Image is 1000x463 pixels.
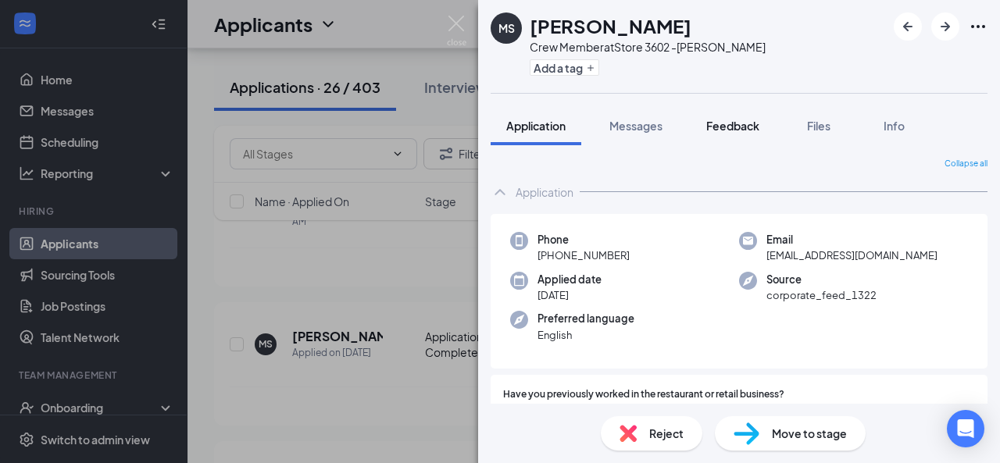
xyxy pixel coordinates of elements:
[498,20,515,36] div: MS
[491,183,509,201] svg: ChevronUp
[894,12,922,41] button: ArrowLeftNew
[649,425,684,442] span: Reject
[766,248,937,263] span: [EMAIL_ADDRESS][DOMAIN_NAME]
[884,119,905,133] span: Info
[537,232,630,248] span: Phone
[530,59,599,76] button: PlusAdd a tag
[807,119,830,133] span: Files
[516,184,573,200] div: Application
[931,12,959,41] button: ArrowRight
[530,39,766,55] div: Crew Member at Store 3602 -[PERSON_NAME]
[586,63,595,73] svg: Plus
[506,119,566,133] span: Application
[766,287,877,303] span: corporate_feed_1322
[537,327,634,343] span: English
[945,158,987,170] span: Collapse all
[772,425,847,442] span: Move to stage
[936,17,955,36] svg: ArrowRight
[766,272,877,287] span: Source
[706,119,759,133] span: Feedback
[898,17,917,36] svg: ArrowLeftNew
[969,17,987,36] svg: Ellipses
[537,272,602,287] span: Applied date
[537,248,630,263] span: [PHONE_NUMBER]
[537,311,634,326] span: Preferred language
[609,119,662,133] span: Messages
[947,410,984,447] div: Open Intercom Messenger
[766,232,937,248] span: Email
[530,12,691,39] h1: [PERSON_NAME]
[503,387,784,402] span: Have you previously worked in the restaurant or retail business?
[537,287,602,303] span: [DATE]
